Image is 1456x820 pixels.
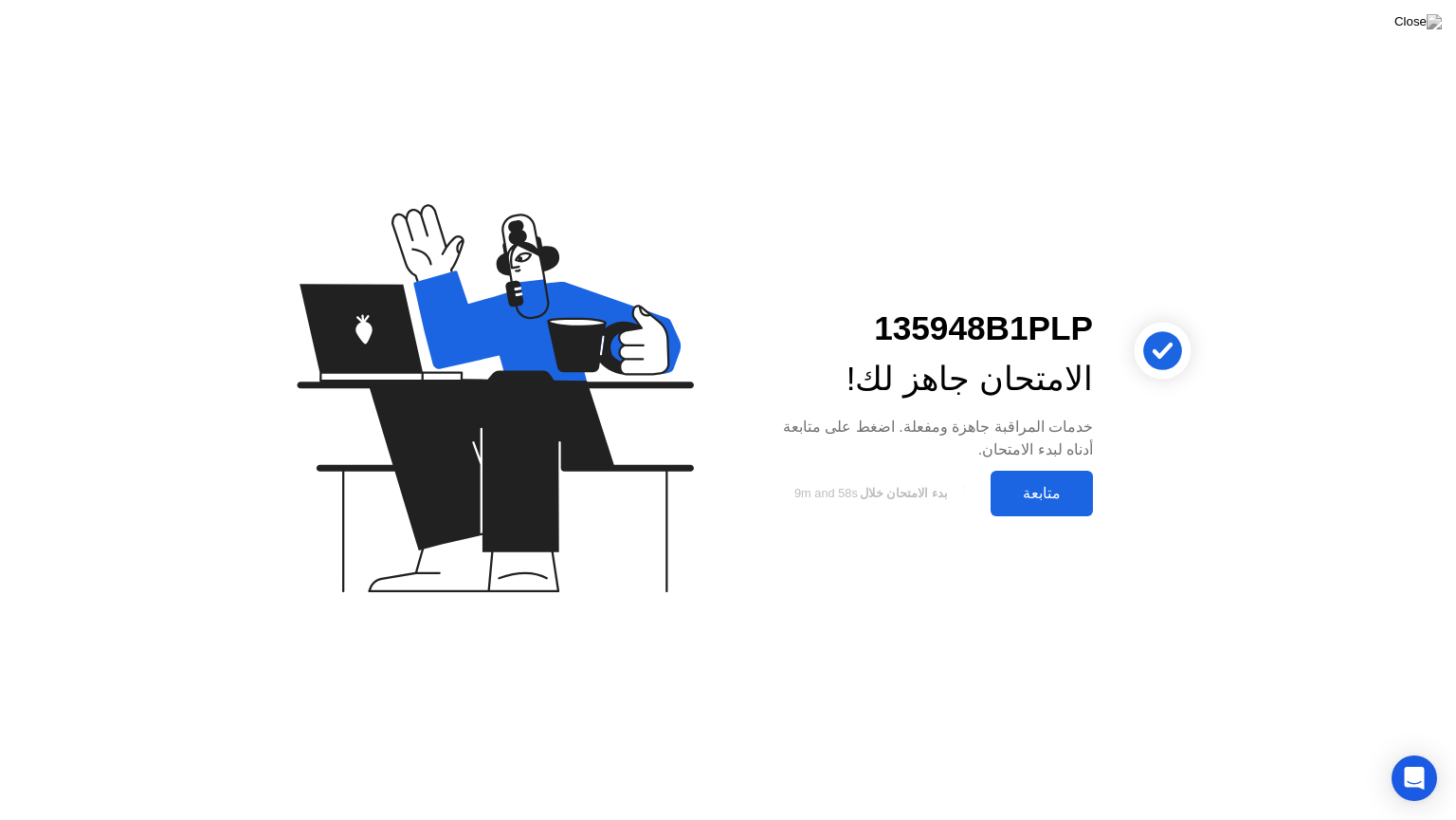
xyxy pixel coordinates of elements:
span: 9m and 58s [794,486,858,500]
img: Close [1394,14,1442,29]
div: الامتحان جاهز لك! [758,354,1093,404]
div: 135948B1PLP [758,304,1093,354]
div: متابعة [996,484,1087,502]
div: خدمات المراقبة جاهزة ومفعلة. اضغط على متابعة أدناه لبدء الامتحان. [758,416,1093,461]
button: متابعة [991,471,1093,516]
div: Open Intercom Messenger [1392,755,1437,801]
button: بدء الامتحان خلال9m and 58s [758,475,981,512]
